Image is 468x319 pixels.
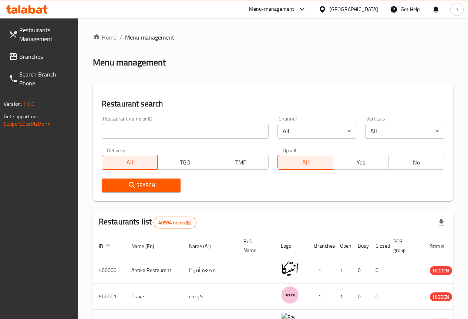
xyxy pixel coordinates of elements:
img: Antika Restaurant [281,259,299,278]
a: Branches [3,48,78,65]
div: Menu-management [249,5,294,14]
nav: breadcrumb [93,33,453,42]
span: HIDDEN [430,293,452,301]
h2: Restaurants list [99,216,196,228]
div: All [365,124,444,139]
span: Status [430,242,454,251]
td: Antika Restaurant [125,257,183,284]
span: Ref. Name [243,237,266,255]
button: All [102,155,158,170]
th: Closed [370,235,387,257]
th: Branches [308,235,334,257]
span: 40984 record(s) [154,219,196,226]
div: All [277,124,357,139]
span: ID [99,242,113,251]
div: Export file [432,214,450,231]
span: All [105,157,155,168]
span: h [455,5,458,13]
span: Restaurants Management [19,26,72,43]
label: Delivery [107,147,125,153]
td: كرييف [183,284,238,310]
td: 1 [308,284,334,310]
span: No [392,157,441,168]
h2: Menu management [93,57,166,68]
button: TMP [213,155,269,170]
span: POS group [393,237,415,255]
div: Total records count [154,217,196,228]
span: Name (En) [131,242,164,251]
img: Crave [281,286,299,304]
span: Search [108,181,175,190]
button: TGO [157,155,213,170]
span: Name (Ar) [189,242,220,251]
span: Search Branch Phone [19,70,72,88]
td: 500000 [93,257,125,284]
a: Restaurants Management [3,21,78,48]
div: HIDDEN [430,266,452,275]
span: TMP [216,157,266,168]
input: Search for restaurant name or ID.. [102,124,269,139]
a: Support.OpsPlatform [4,119,51,129]
th: Logo [275,235,308,257]
td: 0 [352,257,370,284]
a: Home [93,33,117,42]
span: Menu management [125,33,174,42]
th: Busy [352,235,370,257]
span: TGO [161,157,210,168]
td: 1 [334,284,352,310]
td: 500001 [93,284,125,310]
span: 1.0.0 [23,99,34,109]
span: All [281,157,330,168]
span: HIDDEN [430,267,452,275]
span: Yes [336,157,386,168]
td: Crave [125,284,183,310]
span: Version: [4,99,22,109]
button: All [277,155,333,170]
button: Search [102,179,181,192]
h2: Restaurant search [102,98,444,109]
td: 0 [370,257,387,284]
button: No [388,155,444,170]
td: 0 [352,284,370,310]
span: Branches [19,52,72,61]
td: 1 [308,257,334,284]
td: 0 [370,284,387,310]
a: Search Branch Phone [3,65,78,92]
span: Get support on: [4,112,38,121]
td: مطعم أنتيكا [183,257,238,284]
button: Yes [333,155,389,170]
label: Upsell [283,147,296,153]
th: Open [334,235,352,257]
li: / [119,33,122,42]
td: 1 [334,257,352,284]
div: [GEOGRAPHIC_DATA] [329,5,378,13]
